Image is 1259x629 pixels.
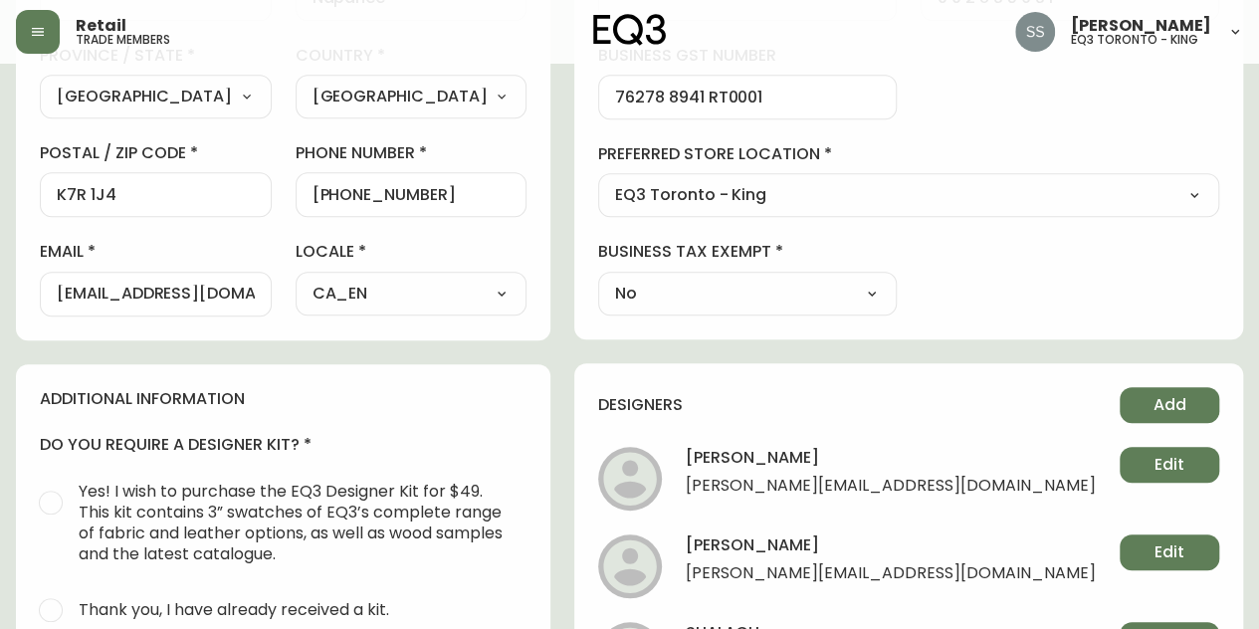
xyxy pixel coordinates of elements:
span: Edit [1154,541,1184,563]
h5: eq3 toronto - king [1071,34,1198,46]
button: Edit [1120,447,1219,483]
img: f1b6f2cda6f3b51f95337c5892ce6799 [1015,12,1055,52]
label: phone number [296,142,527,164]
h4: do you require a designer kit? [40,434,526,456]
button: Edit [1120,534,1219,570]
label: preferred store location [598,143,1219,165]
h5: trade members [76,34,170,46]
label: postal / zip code [40,142,272,164]
span: Add [1154,394,1186,416]
label: locale [296,241,527,263]
span: Edit [1154,454,1184,476]
span: [PERSON_NAME][EMAIL_ADDRESS][DOMAIN_NAME] [686,564,1096,590]
span: Yes! I wish to purchase the EQ3 Designer Kit for $49. This kit contains 3” swatches of EQ3’s comp... [79,481,511,564]
label: business tax exempt [598,241,897,263]
span: [PERSON_NAME][EMAIL_ADDRESS][DOMAIN_NAME] [686,477,1096,503]
h4: designers [598,394,683,416]
img: logo [593,14,667,46]
h4: [PERSON_NAME] [686,534,1096,564]
label: email [40,241,272,263]
span: [PERSON_NAME] [1071,18,1211,34]
h4: [PERSON_NAME] [686,447,1096,477]
h4: additional information [40,388,526,410]
span: Thank you, I have already received a kit. [79,599,389,620]
span: Retail [76,18,126,34]
button: Add [1120,387,1219,423]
